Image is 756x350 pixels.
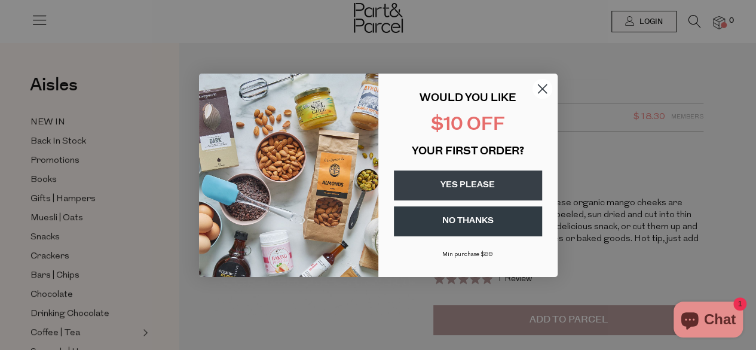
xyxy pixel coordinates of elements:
[442,251,493,258] span: Min purchase $99
[394,171,542,200] button: YES PLEASE
[670,302,746,340] inbox-online-store-chat: Shopify online store chat
[394,206,542,236] button: NO THANKS
[532,78,553,99] button: Close dialog
[199,74,378,277] img: 43fba0fb-7538-40bc-babb-ffb1a4d097bc.jpeg
[412,147,524,157] span: YOUR FIRST ORDER?
[420,93,516,104] span: WOULD YOU LIKE
[431,116,505,135] span: $10 OFF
